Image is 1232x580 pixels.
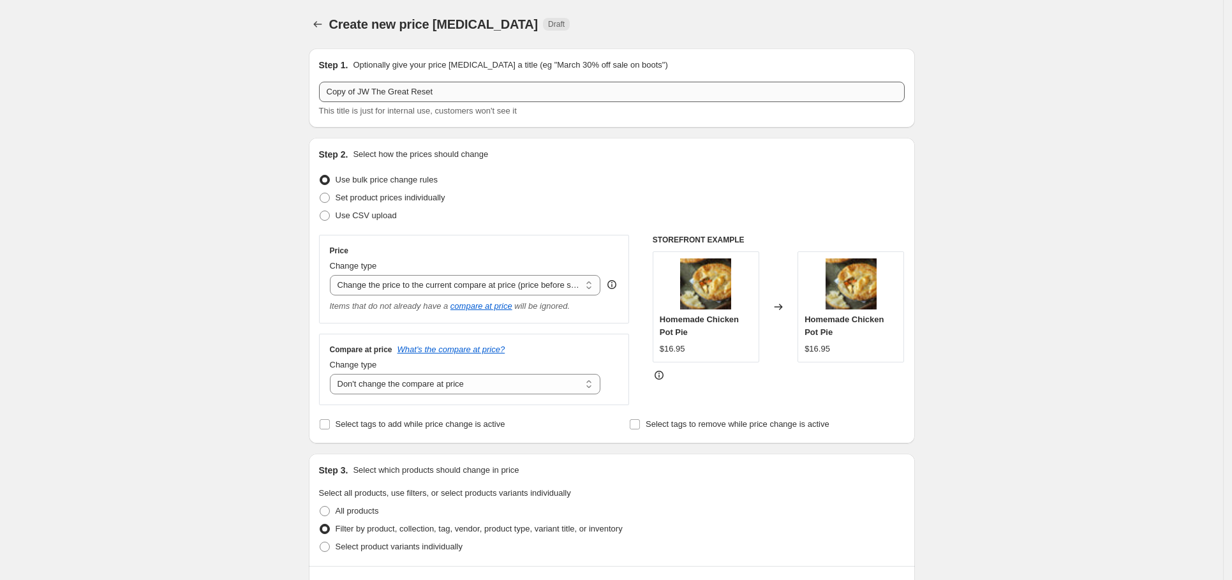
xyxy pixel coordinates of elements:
[319,82,905,102] input: 30% off holiday sale
[548,19,565,29] span: Draft
[329,17,538,31] span: Create new price [MEDICAL_DATA]
[353,464,519,477] p: Select which products should change in price
[805,315,884,337] span: Homemade Chicken Pot Pie
[514,301,570,311] i: will be ignored.
[450,301,512,311] button: compare at price
[353,148,488,161] p: Select how the prices should change
[336,175,438,184] span: Use bulk price change rules
[330,301,449,311] i: Items that do not already have a
[826,258,877,309] img: chicken_pot_pie_80x.jpeg
[680,258,731,309] img: chicken_pot_pie_80x.jpeg
[336,211,397,220] span: Use CSV upload
[330,246,348,256] h3: Price
[309,15,327,33] button: Price change jobs
[330,261,377,271] span: Change type
[319,59,348,71] h2: Step 1.
[319,106,517,115] span: This title is just for internal use, customers won't see it
[336,193,445,202] span: Set product prices individually
[660,343,685,355] div: $16.95
[336,542,463,551] span: Select product variants individually
[653,235,905,245] h6: STOREFRONT EXAMPLE
[660,315,739,337] span: Homemade Chicken Pot Pie
[319,148,348,161] h2: Step 2.
[330,345,392,355] h3: Compare at price
[805,343,830,355] div: $16.95
[319,488,571,498] span: Select all products, use filters, or select products variants individually
[336,506,379,516] span: All products
[336,419,505,429] span: Select tags to add while price change is active
[353,59,667,71] p: Optionally give your price [MEDICAL_DATA] a title (eg "March 30% off sale on boots")
[336,524,623,533] span: Filter by product, collection, tag, vendor, product type, variant title, or inventory
[319,464,348,477] h2: Step 3.
[646,419,829,429] span: Select tags to remove while price change is active
[330,360,377,369] span: Change type
[397,345,505,354] button: What's the compare at price?
[605,278,618,291] div: help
